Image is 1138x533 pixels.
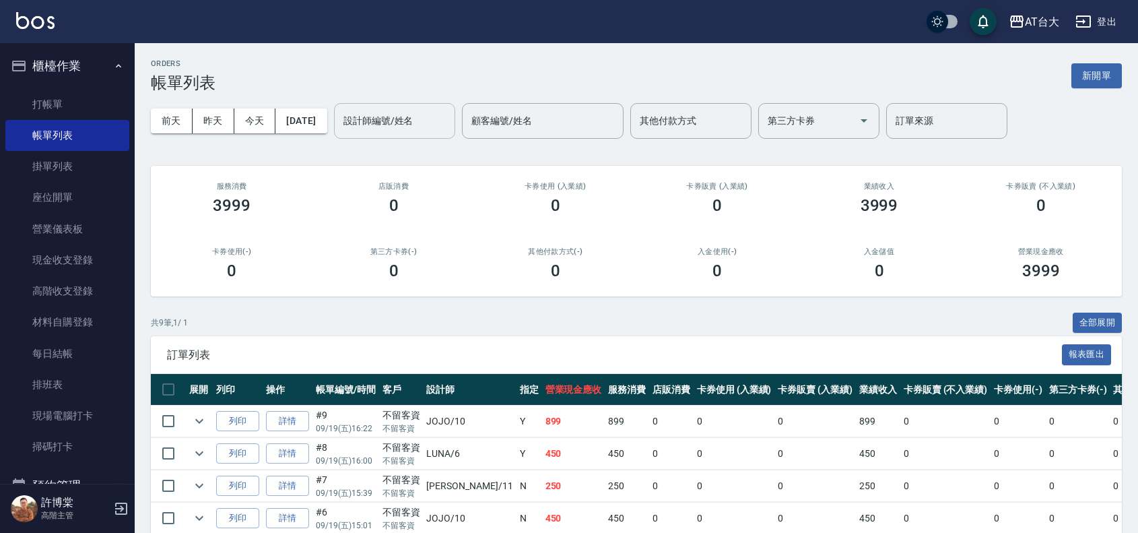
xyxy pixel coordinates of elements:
h3: 0 [712,196,722,215]
h2: 業績收入 [814,182,943,191]
a: 打帳單 [5,89,129,120]
a: 詳情 [266,443,309,464]
th: 服務消費 [605,374,649,406]
td: 0 [1046,406,1110,437]
img: Person [11,495,38,522]
th: 業績收入 [856,374,900,406]
div: 不留客資 [382,505,420,520]
button: 前天 [151,108,193,133]
button: 列印 [216,508,259,529]
button: 列印 [216,476,259,497]
a: 詳情 [266,476,309,497]
td: 250 [542,470,605,502]
th: 列印 [213,374,263,406]
a: 新開單 [1071,69,1122,82]
button: 列印 [216,443,259,464]
td: 0 [649,438,694,470]
td: N [516,470,542,502]
button: 登出 [1070,9,1122,34]
h3: 0 [551,196,560,215]
a: 詳情 [266,411,309,432]
td: 0 [991,470,1046,502]
button: 櫃檯作業 [5,49,129,84]
p: 09/19 (五) 15:39 [316,487,376,499]
th: 卡券販賣 (入業績) [774,374,856,406]
button: 昨天 [193,108,234,133]
h2: 店販消費 [329,182,458,191]
h3: 0 [389,196,399,215]
td: Y [516,406,542,437]
div: 不留客資 [382,473,420,487]
a: 掛單列表 [5,151,129,182]
h2: 第三方卡券(-) [329,247,458,256]
th: 營業現金應收 [542,374,605,406]
h3: 服務消費 [167,182,296,191]
p: 不留客資 [382,422,420,435]
button: expand row [189,476,209,496]
p: 不留客資 [382,487,420,499]
a: 現場電腦打卡 [5,400,129,431]
button: AT台大 [1003,8,1065,36]
div: 不留客資 [382,408,420,422]
a: 營業儀表板 [5,214,129,245]
div: 不留客資 [382,441,420,455]
td: 450 [856,438,900,470]
button: 報表匯出 [1062,344,1112,365]
h2: ORDERS [151,59,215,68]
td: 0 [900,438,991,470]
td: 899 [856,406,900,437]
td: 0 [991,438,1046,470]
td: JOJO /10 [423,406,516,437]
td: 0 [694,470,775,502]
th: 客戶 [379,374,424,406]
th: 帳單編號/時間 [312,374,379,406]
th: 操作 [263,374,312,406]
td: 0 [774,470,856,502]
p: 09/19 (五) 16:00 [316,455,376,467]
td: 0 [649,470,694,502]
a: 每日結帳 [5,338,129,369]
td: 0 [1046,470,1110,502]
h3: 3999 [1022,261,1060,280]
button: 列印 [216,411,259,432]
h3: 0 [551,261,560,280]
td: 0 [900,470,991,502]
h2: 營業現金應收 [976,247,1106,256]
h2: 入金使用(-) [652,247,782,256]
th: 指定 [516,374,542,406]
th: 卡券販賣 (不入業績) [900,374,991,406]
td: 0 [900,406,991,437]
p: 09/19 (五) 15:01 [316,520,376,532]
td: 0 [991,406,1046,437]
td: 0 [1046,438,1110,470]
h2: 卡券販賣 (不入業績) [976,182,1106,191]
td: 250 [856,470,900,502]
td: [PERSON_NAME] /11 [423,470,516,502]
td: 0 [774,438,856,470]
p: 不留客資 [382,455,420,467]
h3: 0 [1036,196,1046,215]
td: 450 [542,438,605,470]
h3: 0 [712,261,722,280]
button: 新開單 [1071,63,1122,88]
p: 共 9 筆, 1 / 1 [151,317,188,329]
td: 0 [649,406,694,437]
a: 排班表 [5,369,129,400]
button: expand row [189,508,209,528]
div: AT台大 [1025,13,1059,30]
a: 報表匯出 [1062,348,1112,360]
th: 第三方卡券(-) [1046,374,1110,406]
h2: 卡券販賣 (入業績) [652,182,782,191]
td: 899 [605,406,649,437]
td: 0 [694,406,775,437]
h3: 0 [227,261,236,280]
td: #7 [312,470,379,502]
h2: 其他付款方式(-) [491,247,620,256]
h3: 0 [389,261,399,280]
h3: 帳單列表 [151,73,215,92]
td: Y [516,438,542,470]
th: 展開 [186,374,213,406]
button: 預約管理 [5,468,129,503]
img: Logo [16,12,55,29]
a: 現金收支登錄 [5,245,129,276]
